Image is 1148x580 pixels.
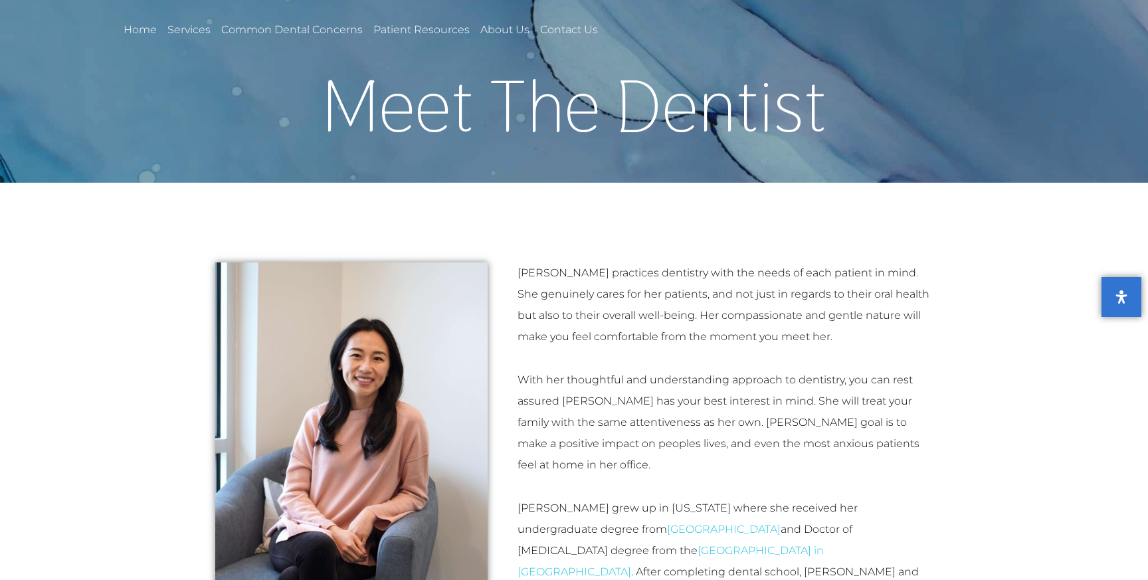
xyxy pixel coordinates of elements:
[219,15,365,45] a: Common Dental Concerns
[518,369,933,476] p: With her thoughtful and understanding approach to dentistry, you can rest assured [PERSON_NAME] h...
[518,262,933,347] p: [PERSON_NAME] practices dentistry with the needs of each patient in mind. She genuinely cares for...
[122,15,159,45] a: Home
[667,523,781,535] a: [GEOGRAPHIC_DATA]
[122,15,789,45] nav: Menu
[538,15,600,45] a: Contact Us
[371,15,472,45] a: Patient Resources
[195,69,953,142] h1: Meet The Dentist
[1101,277,1141,317] button: Open Accessibility Panel
[478,15,531,45] a: About Us
[165,15,213,45] a: Services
